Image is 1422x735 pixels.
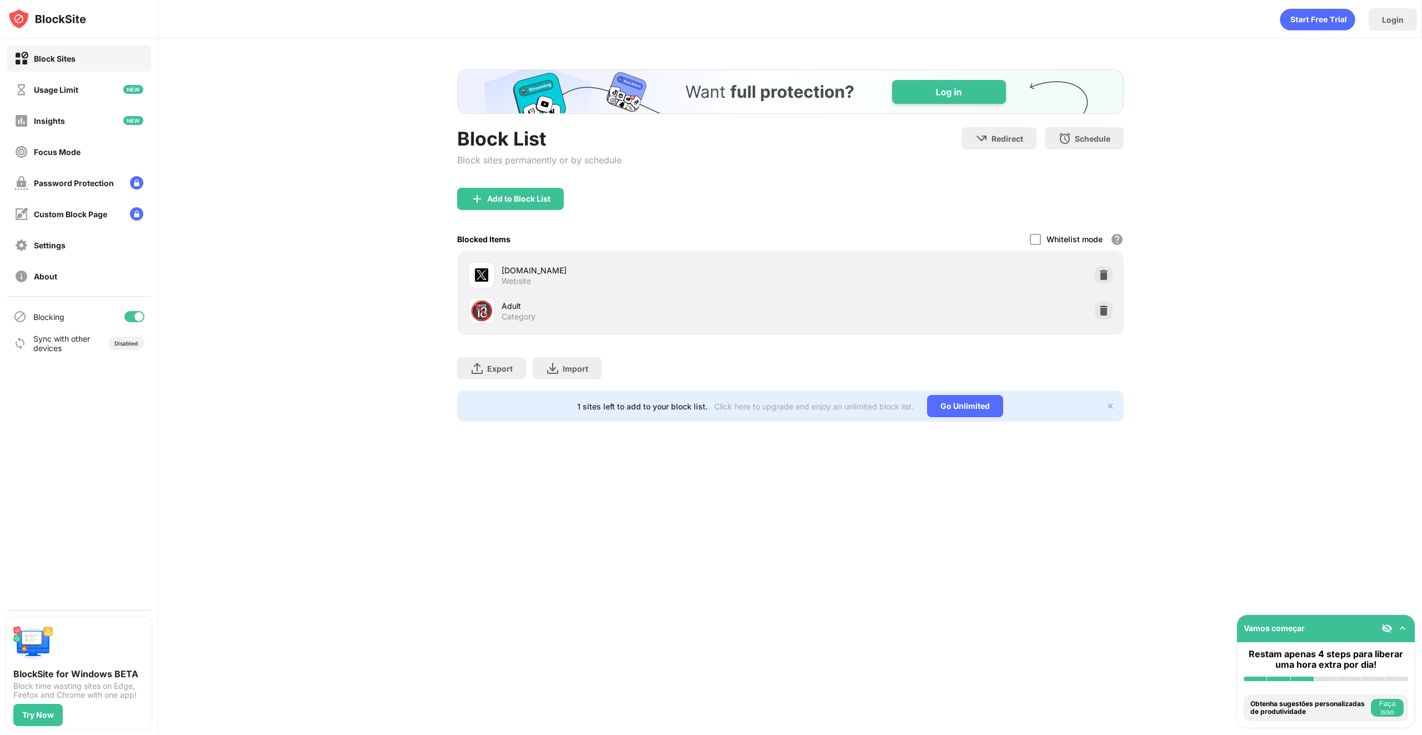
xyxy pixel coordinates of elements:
[457,234,510,244] div: Blocked Items
[487,194,550,203] div: Add to Block List
[34,147,81,157] div: Focus Mode
[14,83,28,97] img: time-usage-off.svg
[502,276,531,286] div: Website
[1381,623,1393,634] img: eye-not-visible.svg
[475,268,488,282] img: favicons
[34,209,107,219] div: Custom Block Page
[563,364,588,373] div: Import
[130,207,143,221] img: lock-menu.svg
[22,711,54,719] div: Try Now
[13,337,27,350] img: sync-icon.svg
[577,402,708,411] div: 1 sites left to add to your block list.
[14,52,28,66] img: block-on.svg
[1371,699,1404,717] button: Faça isso
[13,682,144,699] div: Block time wasting sites on Edge, Firefox and Chrome with one app!
[1280,8,1355,31] div: animation
[1397,623,1408,634] img: omni-setup-toggle.svg
[123,116,143,125] img: new-icon.svg
[34,178,114,188] div: Password Protection
[1075,134,1110,143] div: Schedule
[14,145,28,159] img: focus-off.svg
[14,238,28,252] img: settings-off.svg
[1250,700,1368,716] div: Obtenha sugestões personalizadas de produtividade
[992,134,1023,143] div: Redirect
[502,300,790,312] div: Adult
[1244,649,1408,670] div: Restam apenas 4 steps para liberar uma hora extra por dia!
[470,299,493,322] div: 🔞
[130,176,143,189] img: lock-menu.svg
[123,85,143,94] img: new-icon.svg
[487,364,513,373] div: Export
[927,395,1003,417] div: Go Unlimited
[457,127,622,150] div: Block List
[13,624,53,664] img: push-desktop.svg
[14,207,28,221] img: customize-block-page-off.svg
[8,8,86,30] img: logo-blocksite.svg
[33,334,91,353] div: Sync with other devices
[34,116,65,126] div: Insights
[502,312,535,322] div: Category
[1047,234,1103,244] div: Whitelist mode
[34,54,76,63] div: Block Sites
[34,272,57,281] div: About
[1244,623,1305,633] div: Vamos começar
[14,176,28,190] img: password-protection-off.svg
[714,402,914,411] div: Click here to upgrade and enjoy an unlimited block list.
[13,668,144,679] div: BlockSite for Windows BETA
[457,154,622,166] div: Block sites permanently or by schedule
[1382,15,1404,24] div: Login
[33,312,64,322] div: Blocking
[114,340,138,347] div: Disabled
[14,269,28,283] img: about-off.svg
[13,310,27,323] img: blocking-icon.svg
[34,241,66,250] div: Settings
[457,69,1124,114] iframe: Banner
[1106,402,1115,411] img: x-button.svg
[14,114,28,128] img: insights-off.svg
[502,264,790,276] div: [DOMAIN_NAME]
[34,85,78,94] div: Usage Limit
